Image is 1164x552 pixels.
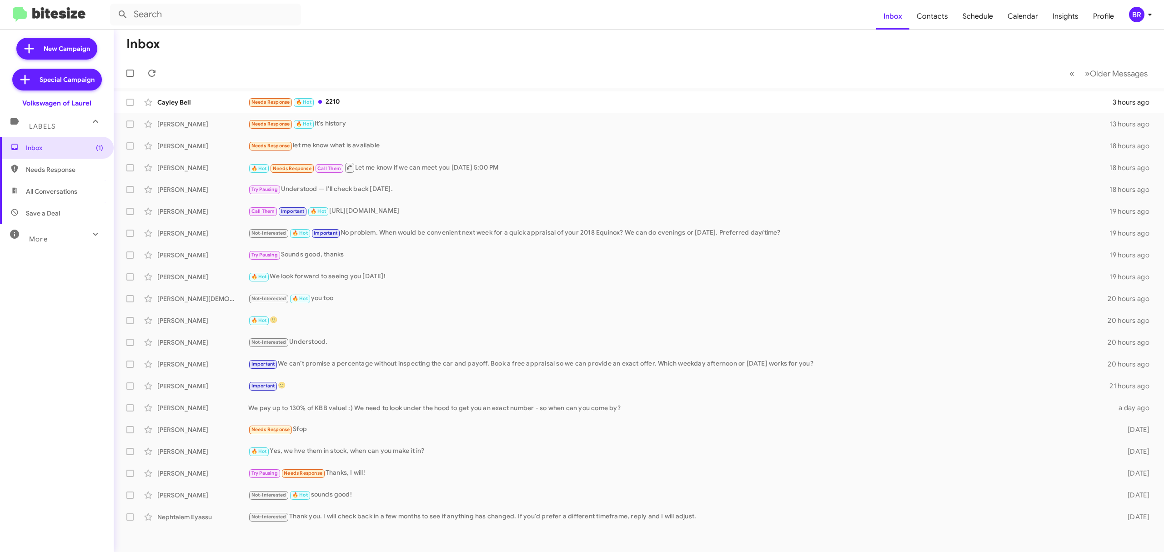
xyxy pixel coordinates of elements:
div: [DATE] [1110,469,1157,478]
a: New Campaign [16,38,97,60]
div: BR [1129,7,1144,22]
button: BR [1121,7,1154,22]
span: Important [314,230,337,236]
div: Nephtalem Eyassu [157,512,248,522]
span: Important [251,361,275,367]
div: Thanks, I will! [248,468,1110,478]
div: a day ago [1110,403,1157,412]
div: Thank you. I will check back in a few months to see if anything has changed. If you'd prefer a di... [248,512,1110,522]
span: Needs Response [251,427,290,432]
span: 🔥 Hot [296,99,311,105]
div: [PERSON_NAME] [157,403,248,412]
div: 21 hours ago [1109,381,1157,391]
span: Needs Response [251,143,290,149]
div: [URL][DOMAIN_NAME] [248,206,1109,216]
span: 🔥 Hot [311,208,326,214]
div: [PERSON_NAME] [157,251,248,260]
span: Not-Interested [251,296,286,301]
button: Next [1079,64,1153,83]
div: 20 hours ago [1108,338,1157,347]
div: Volkswagen of Laurel [22,99,91,108]
span: Save a Deal [26,209,60,218]
div: sounds good! [248,490,1110,500]
input: Search [110,4,301,25]
div: [PERSON_NAME] [157,141,248,151]
div: [PERSON_NAME] [157,272,248,281]
div: Understood. [248,337,1108,347]
a: Profile [1086,3,1121,30]
div: 18 hours ago [1109,185,1157,194]
div: [PERSON_NAME] [157,447,248,456]
span: 🔥 Hot [292,492,308,498]
span: Not-Interested [251,230,286,236]
span: Needs Response [251,121,290,127]
span: 🔥 Hot [296,121,311,127]
a: Inbox [876,3,909,30]
div: [PERSON_NAME] [157,491,248,500]
div: [PERSON_NAME] [157,316,248,325]
span: « [1069,68,1074,79]
span: 🔥 Hot [292,296,308,301]
div: Yes, we hve them in stock, when can you make it in? [248,446,1110,457]
div: We pay up to 130% of KBB value! :) We need to look under the hood to get you an exact number - so... [248,403,1110,412]
div: It's history [248,119,1109,129]
a: Schedule [955,3,1000,30]
span: Try Pausing [251,470,278,476]
span: New Campaign [44,44,90,53]
div: [DATE] [1110,491,1157,500]
div: 🙂 [248,315,1108,326]
span: Needs Response [273,166,311,171]
div: [DATE] [1110,447,1157,456]
div: 20 hours ago [1108,294,1157,303]
a: Special Campaign [12,69,102,90]
div: 13 hours ago [1109,120,1157,129]
span: Special Campaign [40,75,95,84]
div: [DATE] [1110,512,1157,522]
span: Older Messages [1090,69,1148,79]
span: » [1085,68,1090,79]
span: 🔥 Hot [251,274,267,280]
span: 🔥 Hot [292,230,308,236]
span: Contacts [909,3,955,30]
div: let me know what is available [248,141,1109,151]
span: All Conversations [26,187,77,196]
div: We can’t promise a percentage without inspecting the car and payoff. Book a free appraisal so we ... [248,359,1108,369]
div: [PERSON_NAME] [157,360,248,369]
div: No problem. When would be convenient next week for a quick appraisal of your 2018 Equinox? We can... [248,228,1109,238]
div: 19 hours ago [1109,229,1157,238]
span: Labels [29,122,55,130]
button: Previous [1064,64,1080,83]
div: [PERSON_NAME] [157,185,248,194]
span: Important [251,383,275,389]
span: 🔥 Hot [251,166,267,171]
div: Sounds good, thanks [248,250,1109,260]
div: Sfop [248,424,1110,435]
div: 20 hours ago [1108,316,1157,325]
span: Try Pausing [251,186,278,192]
div: [PERSON_NAME] [157,381,248,391]
span: Not-Interested [251,339,286,345]
div: 18 hours ago [1109,141,1157,151]
div: [PERSON_NAME] [157,469,248,478]
div: We look forward to seeing you [DATE]! [248,271,1109,282]
div: [PERSON_NAME] [157,163,248,172]
div: [DATE] [1110,425,1157,434]
div: Understood — I’ll check back [DATE]. [248,184,1109,195]
div: 3 hours ago [1110,98,1157,107]
span: More [29,235,48,243]
a: Calendar [1000,3,1045,30]
span: Call Them [317,166,341,171]
h1: Inbox [126,37,160,51]
div: 18 hours ago [1109,163,1157,172]
div: [PERSON_NAME] [157,425,248,434]
div: Cayley Bell [157,98,248,107]
a: Insights [1045,3,1086,30]
div: Let me know if we can meet you [DATE] 5:00 PM [248,162,1109,173]
div: 19 hours ago [1109,251,1157,260]
span: 🔥 Hot [251,317,267,323]
div: [PERSON_NAME] [157,338,248,347]
div: 🙂 [248,381,1109,391]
